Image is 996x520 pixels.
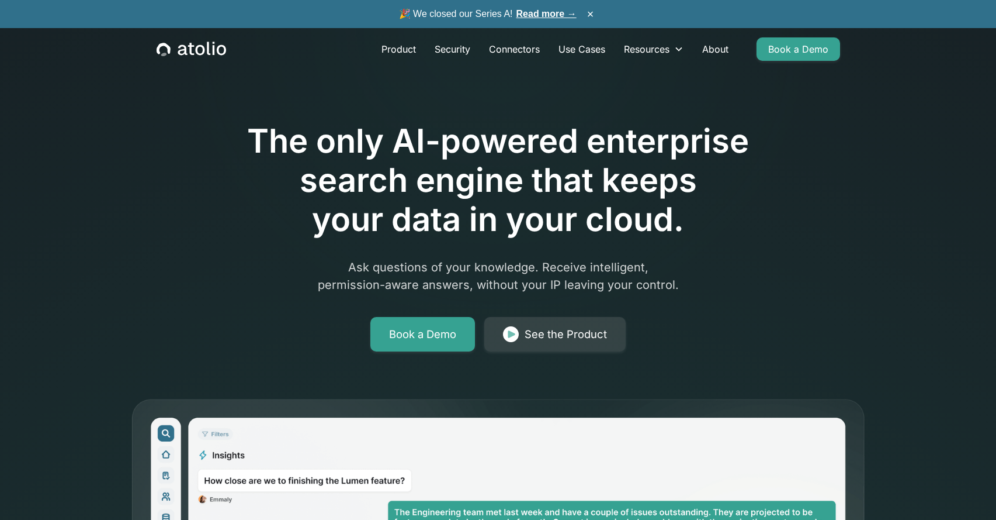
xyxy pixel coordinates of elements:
[425,37,480,61] a: Security
[399,7,577,21] span: 🎉 We closed our Series A!
[584,8,598,20] button: ×
[516,9,577,19] a: Read more →
[372,37,425,61] a: Product
[274,259,723,294] p: Ask questions of your knowledge. Receive intelligent, permission-aware answers, without your IP l...
[199,122,797,240] h1: The only AI-powered enterprise search engine that keeps your data in your cloud.
[756,37,840,61] a: Book a Demo
[693,37,738,61] a: About
[484,317,626,352] a: See the Product
[157,42,226,57] a: home
[480,37,549,61] a: Connectors
[525,326,607,343] div: See the Product
[624,42,669,56] div: Resources
[549,37,615,61] a: Use Cases
[370,317,475,352] a: Book a Demo
[615,37,693,61] div: Resources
